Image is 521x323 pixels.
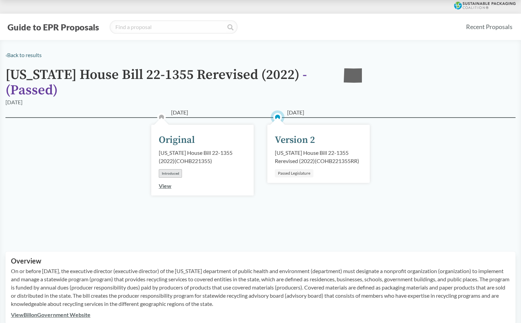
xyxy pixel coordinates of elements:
a: ‹Back to results [5,52,42,58]
div: Passed Legislature [275,169,313,177]
div: [US_STATE] House Bill 22-1355 Rerevised (2022) ( COHB221355RR ) [275,149,362,165]
p: On or before [DATE], the executive director (executive director) of the [US_STATE] department of ... [11,267,510,308]
span: - ( Passed ) [5,66,307,99]
div: Version 2 [275,133,315,147]
div: Introduced [159,169,182,178]
span: [DATE] [287,108,304,117]
button: Guide to EPR Proposals [5,22,101,32]
input: Find a proposal [110,20,238,34]
h2: Overview [11,257,510,265]
div: [US_STATE] House Bill 22-1355 (2022) ( COHB221355 ) [159,149,246,165]
h1: [US_STATE] House Bill 22-1355 Rerevised (2022) [5,67,333,98]
a: View [159,183,171,189]
div: Original [159,133,195,147]
a: ViewBillonGovernment Website [11,311,90,318]
span: [DATE] [171,108,188,117]
div: [DATE] [5,98,23,106]
a: Recent Proposals [463,19,516,35]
